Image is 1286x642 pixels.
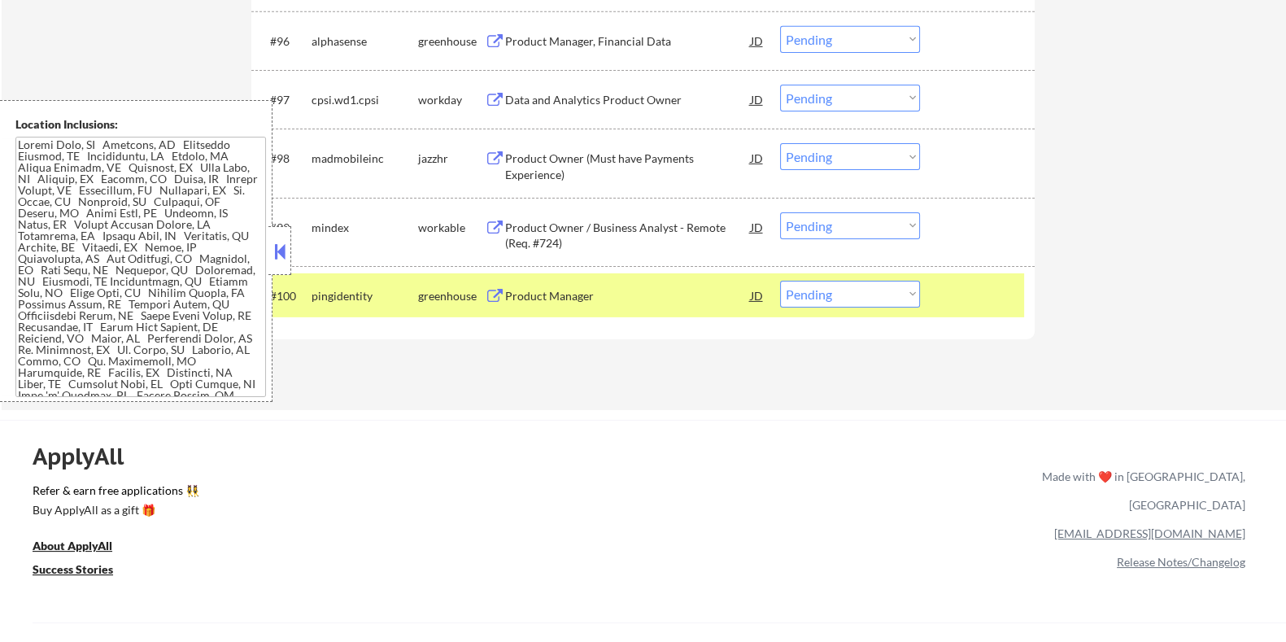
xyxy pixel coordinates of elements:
div: Product Owner / Business Analyst - Remote (Req. #724) [504,220,750,251]
div: mindex [311,220,417,236]
div: workable [417,220,484,236]
div: #97 [269,92,298,108]
div: Location Inclusions: [15,116,266,133]
div: Product Manager [504,288,750,304]
div: JD [748,85,765,114]
a: Release Notes/Changelog [1117,555,1245,569]
a: Refer & earn free applications 👯‍♀️ [33,485,702,502]
div: jazzhr [417,151,484,167]
div: Product Owner (Must have Payments Experience) [504,151,750,182]
a: [EMAIL_ADDRESS][DOMAIN_NAME] [1054,526,1245,540]
div: madmobileinc [311,151,417,167]
div: alphasense [311,33,417,50]
div: #96 [269,33,298,50]
a: About ApplyAll [33,538,135,558]
div: greenhouse [417,33,484,50]
u: Success Stories [33,562,113,576]
div: workday [417,92,484,108]
div: Product Manager, Financial Data [504,33,750,50]
u: About ApplyAll [33,539,112,552]
div: JD [748,212,765,242]
div: Buy ApplyAll as a gift 🎁 [33,504,195,516]
div: greenhouse [417,288,484,304]
div: JD [748,26,765,55]
div: JD [748,281,765,310]
div: Data and Analytics Product Owner [504,92,750,108]
div: cpsi.wd1.cpsi [311,92,417,108]
div: ApplyAll [33,443,142,470]
div: Made with ❤️ in [GEOGRAPHIC_DATA], [GEOGRAPHIC_DATA] [1035,462,1245,519]
a: Success Stories [33,561,135,582]
div: pingidentity [311,288,417,304]
div: JD [748,143,765,173]
a: Buy ApplyAll as a gift 🎁 [33,502,195,522]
